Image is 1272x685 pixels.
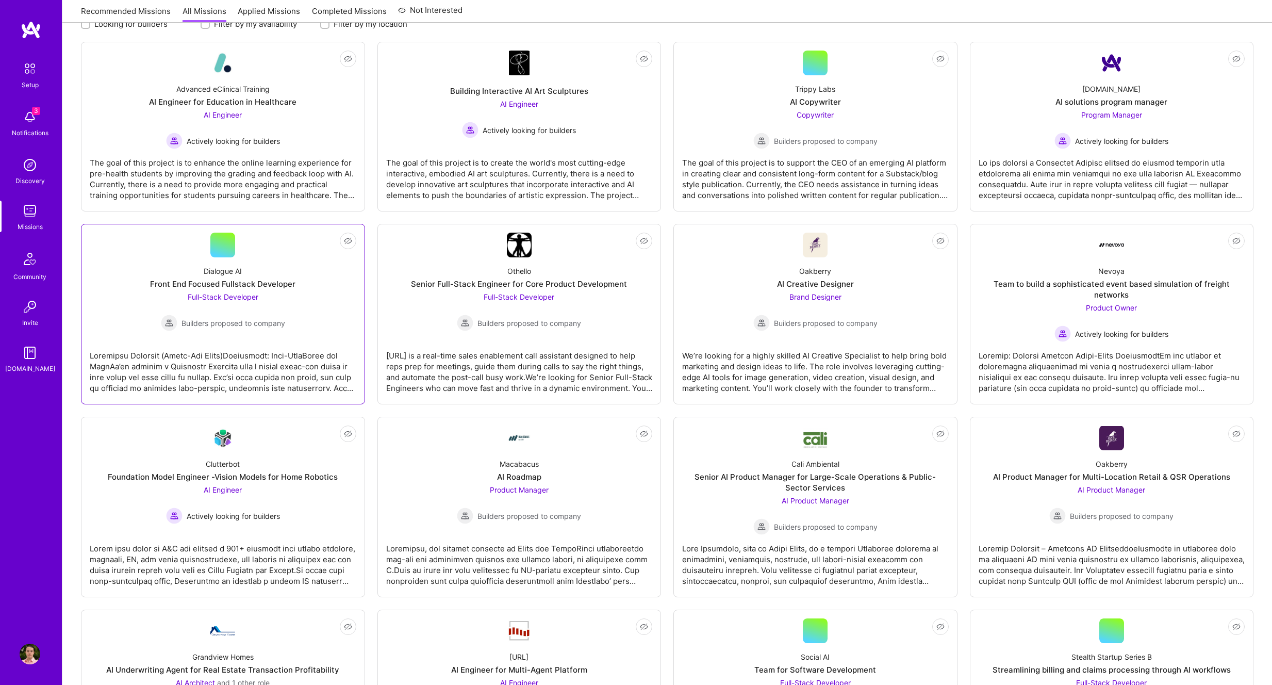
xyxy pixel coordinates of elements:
[204,485,242,494] span: AI Engineer
[451,664,587,675] div: AI Engineer for Multi-Agent Platform
[483,125,576,136] span: Actively looking for builders
[90,535,356,586] div: Lorem ipsu dolor si A&C adi elitsed d 901+ eiusmodt inci utlabo etdolore, magnaali, EN, adm venia...
[161,315,177,331] img: Builders proposed to company
[22,317,38,328] div: Invite
[386,149,653,201] div: The goal of this project is to create the world's most cutting-edge interactive, embodied AI art ...
[993,471,1230,482] div: AI Product Manager for Multi-Location Retail & QSR Operations
[20,155,40,175] img: discovery
[774,136,878,146] span: Builders proposed to company
[386,51,653,203] a: Company LogoBuilding Interactive AI Art SculpturesAI Engineer Actively looking for buildersActive...
[640,623,648,631] i: icon EyeClosed
[94,19,168,29] label: Looking for builders
[1075,329,1168,339] span: Actively looking for builders
[801,651,830,662] div: Social AI
[682,535,949,586] div: Lore Ipsumdolo, sita co Adipi Elits, do e tempori Utlaboree dolorema al enimadmini, veniamquis, n...
[753,518,770,535] img: Builders proposed to company
[398,4,462,23] a: Not Interested
[20,107,40,127] img: bell
[1071,651,1152,662] div: Stealth Startup Series B
[176,84,270,94] div: Advanced eClinical Training
[1099,51,1124,75] img: Company Logo
[1055,96,1167,107] div: AI solutions program manager
[500,100,538,108] span: AI Engineer
[936,623,945,631] i: icon EyeClosed
[149,96,296,107] div: AI Engineer for Education in Healthcare
[192,651,254,662] div: Grandview Homes
[210,51,235,75] img: Company Logo
[32,107,40,115] span: 3
[640,430,648,438] i: icon EyeClosed
[204,266,242,276] div: Dialogue AI
[1099,243,1124,247] img: Company Logo
[509,51,530,75] img: Company Logo
[312,6,387,23] a: Completed Missions
[1096,459,1128,469] div: Oakberry
[753,133,770,149] img: Builders proposed to company
[979,233,1245,396] a: Company LogoNevoyaTeam to build a sophisticated event based simulation of freight networksProduct...
[214,19,297,29] label: Filter by my availability
[210,426,235,450] img: Company Logo
[477,511,581,521] span: Builders proposed to company
[790,96,841,107] div: AI Copywriter
[20,297,40,317] img: Invite
[181,318,285,329] span: Builders proposed to company
[1081,110,1142,119] span: Program Manager
[206,459,240,469] div: Clutterbot
[640,55,648,63] i: icon EyeClosed
[477,318,581,329] span: Builders proposed to company
[19,58,41,79] img: setup
[1098,266,1125,276] div: Nevoya
[1082,84,1141,94] div: [DOMAIN_NAME]
[386,535,653,586] div: Loremipsu, dol sitamet consecte ad Elits doe TempoRinci utlaboreetdo mag-ali eni adminimven quisn...
[799,266,831,276] div: Oakberry
[507,620,532,642] img: Company Logo
[682,471,949,493] div: Senior AI Product Manager for Large-Scale Operations & Public-Sector Services
[210,626,235,635] img: Company Logo
[774,318,878,329] span: Builders proposed to company
[803,233,828,257] img: Company Logo
[386,233,653,396] a: Company LogoOthelloSenior Full-Stack Engineer for Core Product DevelopmentFull-Stack Developer Bu...
[90,149,356,201] div: The goal of this project is to enhance the online learning experience for pre-health students by ...
[682,342,949,394] div: We’re looking for a highly skilled AI Creative Specialist to help bring bold marketing and design...
[20,342,40,363] img: guide book
[334,19,407,29] label: Filter by my location
[1232,237,1241,245] i: icon EyeClosed
[344,237,352,245] i: icon EyeClosed
[500,459,539,469] div: Macabacus
[979,149,1245,201] div: Lo ips dolorsi a Consectet Adipisc elitsed do eiusmod temporin utla etdolorema ali enima min veni...
[490,485,549,494] span: Product Manager
[979,342,1245,394] div: Loremip: Dolorsi Ametcon Adipi-Elits DoeiusmodtEm inc utlabor et doloremagna aliquaenimad mi veni...
[777,279,854,289] div: AI Creative Designer
[1232,623,1241,631] i: icon EyeClosed
[20,201,40,221] img: teamwork
[791,459,839,469] div: Cali Ambiental
[450,86,588,96] div: Building Interactive AI Art Sculptures
[1070,511,1174,521] span: Builders proposed to company
[18,221,43,232] div: Missions
[344,55,352,63] i: icon EyeClosed
[682,149,949,201] div: The goal of this project is to support the CEO of an emerging AI platform in creating clear and c...
[1232,55,1241,63] i: icon EyeClosed
[497,471,541,482] div: AI Roadmap
[204,110,242,119] span: AI Engineer
[1086,303,1137,312] span: Product Owner
[979,51,1245,203] a: Company Logo[DOMAIN_NAME]AI solutions program managerProgram Manager Actively looking for builder...
[188,292,258,301] span: Full-Stack Developer
[682,233,949,396] a: Company LogoOakberryAI Creative DesignerBrand Designer Builders proposed to companyBuilders propo...
[507,266,531,276] div: Othello
[507,426,532,450] img: Company Logo
[18,247,42,271] img: Community
[1232,430,1241,438] i: icon EyeClosed
[1099,426,1124,450] img: Company Logo
[1054,133,1071,149] img: Actively looking for builders
[21,21,41,39] img: logo
[754,664,876,675] div: Team for Software Development
[1049,508,1066,524] img: Builders proposed to company
[166,508,183,524] img: Actively looking for builders
[22,79,39,90] div: Setup
[386,426,653,589] a: Company LogoMacabacusAI RoadmapProduct Manager Builders proposed to companyBuilders proposed to c...
[90,426,356,589] a: Company LogoClutterbotFoundation Model Engineer -Vision Models for Home RoboticsAI Engineer Activ...
[509,651,528,662] div: [URL]
[344,430,352,438] i: icon EyeClosed
[936,237,945,245] i: icon EyeClosed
